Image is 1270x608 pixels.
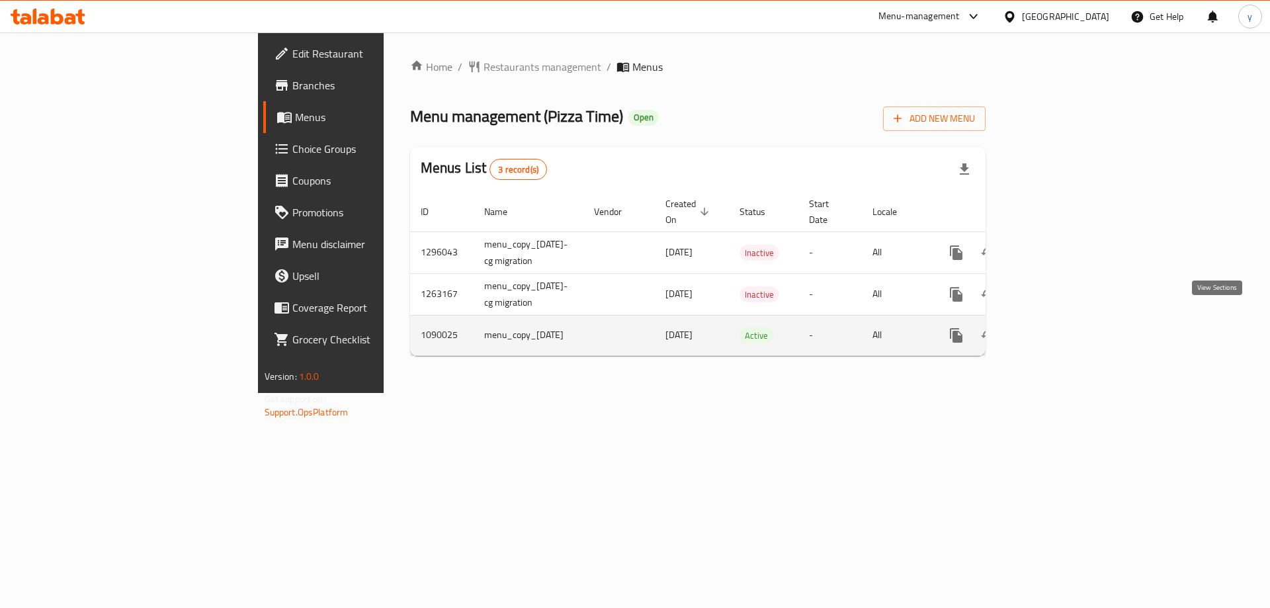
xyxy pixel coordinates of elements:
[949,153,980,185] div: Export file
[263,228,470,260] a: Menu disclaimer
[628,112,659,123] span: Open
[1248,9,1252,24] span: y
[798,273,862,315] td: -
[265,404,349,421] a: Support.OpsPlatform
[740,287,779,302] span: Inactive
[941,279,972,310] button: more
[883,107,986,131] button: Add New Menu
[862,273,930,315] td: All
[484,59,601,75] span: Restaurants management
[421,204,446,220] span: ID
[941,237,972,269] button: more
[484,204,525,220] span: Name
[474,315,583,355] td: menu_copy_[DATE]
[292,331,460,347] span: Grocery Checklist
[468,59,601,75] a: Restaurants management
[263,260,470,292] a: Upsell
[263,324,470,355] a: Grocery Checklist
[292,141,460,157] span: Choice Groups
[292,46,460,62] span: Edit Restaurant
[410,101,623,131] span: Menu management ( Pizza Time )
[410,192,1078,356] table: enhanced table
[972,237,1004,269] button: Change Status
[490,163,546,176] span: 3 record(s)
[862,232,930,273] td: All
[263,165,470,196] a: Coupons
[740,286,779,302] div: Inactive
[862,315,930,355] td: All
[740,328,773,343] span: Active
[628,110,659,126] div: Open
[740,204,783,220] span: Status
[607,59,611,75] li: /
[292,300,460,316] span: Coverage Report
[1022,9,1109,24] div: [GEOGRAPHIC_DATA]
[263,196,470,228] a: Promotions
[292,173,460,189] span: Coupons
[740,327,773,343] div: Active
[265,368,297,385] span: Version:
[632,59,663,75] span: Menus
[263,101,470,133] a: Menus
[263,292,470,324] a: Coverage Report
[665,285,693,302] span: [DATE]
[930,192,1078,232] th: Actions
[295,109,460,125] span: Menus
[263,69,470,101] a: Branches
[265,390,325,408] span: Get support on:
[474,273,583,315] td: menu_copy_[DATE]-cg migration
[263,133,470,165] a: Choice Groups
[872,204,914,220] span: Locale
[665,326,693,343] span: [DATE]
[798,232,862,273] td: -
[665,243,693,261] span: [DATE]
[489,159,547,180] div: Total records count
[594,204,639,220] span: Vendor
[665,196,713,228] span: Created On
[292,77,460,93] span: Branches
[299,368,319,385] span: 1.0.0
[292,268,460,284] span: Upsell
[474,232,583,273] td: menu_copy_[DATE]-cg migration
[421,158,547,180] h2: Menus List
[740,245,779,261] span: Inactive
[410,59,986,75] nav: breadcrumb
[941,320,972,351] button: more
[292,204,460,220] span: Promotions
[894,110,975,127] span: Add New Menu
[878,9,960,24] div: Menu-management
[263,38,470,69] a: Edit Restaurant
[809,196,846,228] span: Start Date
[292,236,460,252] span: Menu disclaimer
[798,315,862,355] td: -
